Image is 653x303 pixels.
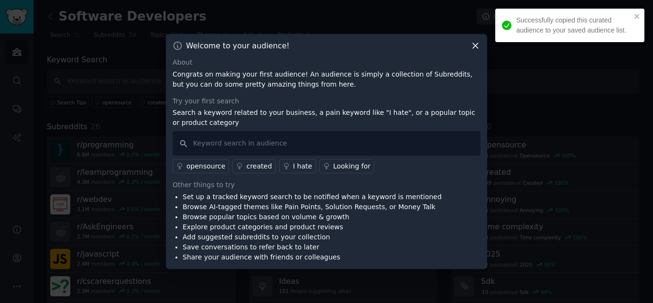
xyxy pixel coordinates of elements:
div: Other things to try [173,180,480,190]
li: Save conversations to refer back to later [183,242,442,252]
li: Set up a tracked keyword search to be notified when a keyword is mentioned [183,192,442,202]
a: opensource [173,159,229,173]
input: Keyword search in audience [173,131,480,156]
li: Browse popular topics based on volume & growth [183,212,442,222]
p: Search a keyword related to your business, a pain keyword like "I hate", or a popular topic or pr... [173,108,480,128]
li: Explore product categories and product reviews [183,222,442,232]
a: created [232,159,275,173]
a: I hate [279,159,316,173]
div: About [173,57,480,67]
button: close [634,12,641,20]
li: Browse AI-tagged themes like Pain Points, Solution Requests, or Money Talk [183,202,442,212]
li: Add suggested subreddits to your collection [183,232,442,242]
div: created [246,161,272,171]
h3: Welcome to your audience! [186,41,290,51]
li: Share your audience with friends or colleagues [183,252,442,262]
div: I hate [293,161,312,171]
a: Looking for [319,159,374,173]
p: Congrats on making your first audience! An audience is simply a collection of Subreddits, but you... [173,69,480,90]
div: opensource [186,161,225,171]
div: Try your first search [173,96,480,106]
div: Successfully copied this curated audience to your saved audience list. [516,15,631,35]
div: Looking for [333,161,370,171]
